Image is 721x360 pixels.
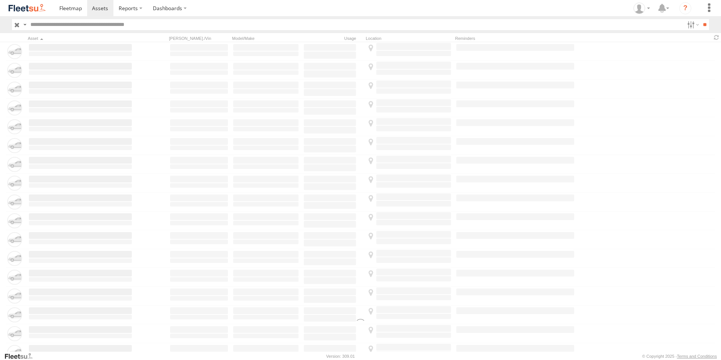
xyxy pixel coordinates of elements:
[684,19,700,30] label: Search Filter Options
[326,354,355,358] div: Version: 309.01
[28,36,133,41] div: Click to Sort
[642,354,717,358] div: © Copyright 2025 -
[677,354,717,358] a: Terms and Conditions
[712,34,721,41] span: Refresh
[631,3,653,14] div: Wayne Betts
[8,3,47,13] img: fleetsu-logo-horizontal.svg
[366,36,452,41] div: Location
[679,2,691,14] i: ?
[232,36,300,41] div: Model/Make
[303,36,363,41] div: Usage
[169,36,229,41] div: [PERSON_NAME]./Vin
[455,36,575,41] div: Reminders
[22,19,28,30] label: Search Query
[4,352,39,360] a: Visit our Website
